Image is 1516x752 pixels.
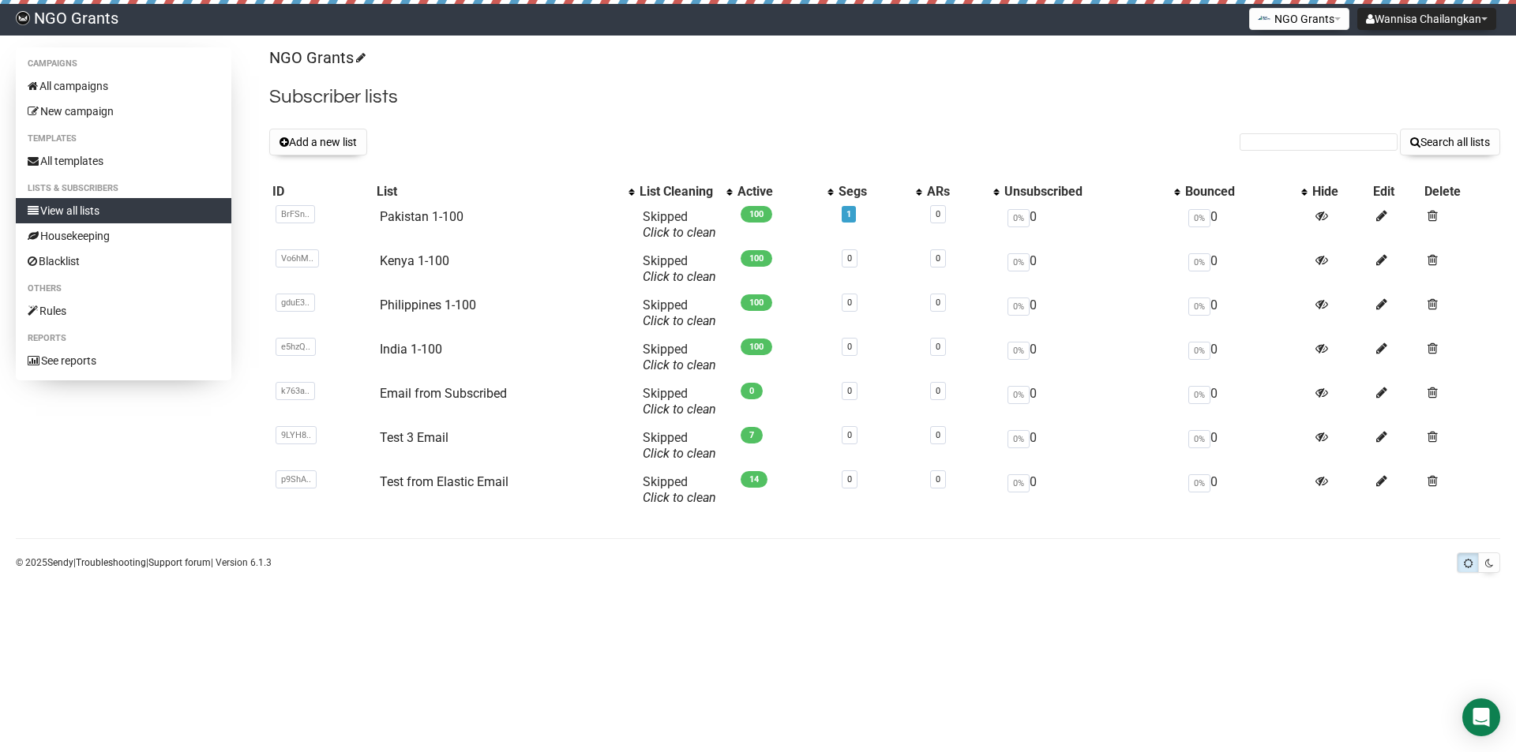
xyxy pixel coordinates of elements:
[847,430,852,440] a: 0
[846,209,851,219] a: 1
[936,342,940,352] a: 0
[1188,474,1210,492] span: 0%
[380,474,508,489] a: Test from Elastic Email
[276,470,317,488] span: p9ShA..
[380,253,449,268] a: Kenya 1-100
[1182,181,1310,203] th: Bounced: No sort applied, activate to apply an ascending sort
[847,474,852,484] a: 0
[47,557,73,568] a: Sendy
[1188,430,1210,448] span: 0%
[741,250,772,267] span: 100
[373,181,636,203] th: List: No sort applied, activate to apply an ascending sort
[1182,468,1310,512] td: 0
[643,430,716,461] span: Skipped
[643,474,716,505] span: Skipped
[1370,181,1421,203] th: Edit: No sort applied, sorting is disabled
[276,205,315,223] span: BrFSn..
[1008,297,1030,316] span: 0%
[1182,380,1310,424] td: 0
[640,184,719,200] div: List Cleaning
[643,342,716,372] span: Skipped
[1182,424,1310,468] td: 0
[380,386,507,401] a: Email from Subscribed
[1001,468,1182,512] td: 0
[643,490,716,505] a: Click to clean
[269,83,1500,111] h2: Subscriber lists
[272,184,370,200] div: ID
[1249,8,1349,30] button: NGO Grants
[1008,342,1030,360] span: 0%
[936,253,940,264] a: 0
[1182,291,1310,335] td: 0
[1001,181,1182,203] th: Unsubscribed: No sort applied, activate to apply an ascending sort
[643,402,716,417] a: Click to clean
[16,129,231,148] li: Templates
[835,181,923,203] th: Segs: No sort applied, activate to apply an ascending sort
[741,471,767,488] span: 14
[924,181,1001,203] th: ARs: No sort applied, activate to apply an ascending sort
[1182,335,1310,380] td: 0
[16,279,231,298] li: Others
[276,249,319,268] span: Vo6hM..
[643,446,716,461] a: Click to clean
[643,313,716,328] a: Click to clean
[737,184,820,200] div: Active
[643,269,716,284] a: Click to clean
[1188,386,1210,404] span: 0%
[1001,247,1182,291] td: 0
[276,338,316,356] span: e5hzQ..
[377,184,621,200] div: List
[276,382,315,400] span: k763a..
[847,386,852,396] a: 0
[734,181,835,203] th: Active: No sort applied, activate to apply an ascending sort
[380,297,476,312] a: Philippines 1-100
[276,294,315,312] span: gduE3..
[741,383,763,399] span: 0
[1258,12,1270,24] img: 2.png
[16,348,231,373] a: See reports
[1357,8,1496,30] button: Wannisa Chailangkan
[636,181,734,203] th: List Cleaning: No sort applied, activate to apply an ascending sort
[16,73,231,99] a: All campaigns
[936,386,940,396] a: 0
[741,339,772,355] span: 100
[1421,181,1500,203] th: Delete: No sort applied, sorting is disabled
[276,426,317,444] span: 9LYH8..
[1188,209,1210,227] span: 0%
[16,179,231,198] li: Lists & subscribers
[643,386,716,417] span: Skipped
[16,148,231,174] a: All templates
[1309,181,1369,203] th: Hide: No sort applied, sorting is disabled
[936,430,940,440] a: 0
[839,184,907,200] div: Segs
[1185,184,1294,200] div: Bounced
[16,99,231,124] a: New campaign
[1001,380,1182,424] td: 0
[1008,386,1030,404] span: 0%
[1008,474,1030,492] span: 0%
[643,297,716,328] span: Skipped
[1001,203,1182,247] td: 0
[1312,184,1366,200] div: Hide
[1400,129,1500,155] button: Search all lists
[643,225,716,240] a: Click to clean
[16,298,231,324] a: Rules
[847,342,852,352] a: 0
[16,223,231,249] a: Housekeeping
[847,253,852,264] a: 0
[16,554,272,571] p: © 2025 | | | Version 6.1.3
[643,253,716,284] span: Skipped
[1008,253,1030,271] span: 0%
[1188,253,1210,271] span: 0%
[269,48,363,67] a: NGO Grants
[380,342,442,357] a: India 1-100
[16,198,231,223] a: View all lists
[380,430,448,445] a: Test 3 Email
[1001,335,1182,380] td: 0
[380,209,463,224] a: Pakistan 1-100
[16,249,231,274] a: Blacklist
[16,11,30,25] img: 17080ac3efa689857045ce3784bc614b
[16,329,231,348] li: Reports
[1004,184,1166,200] div: Unsubscribed
[1424,184,1497,200] div: Delete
